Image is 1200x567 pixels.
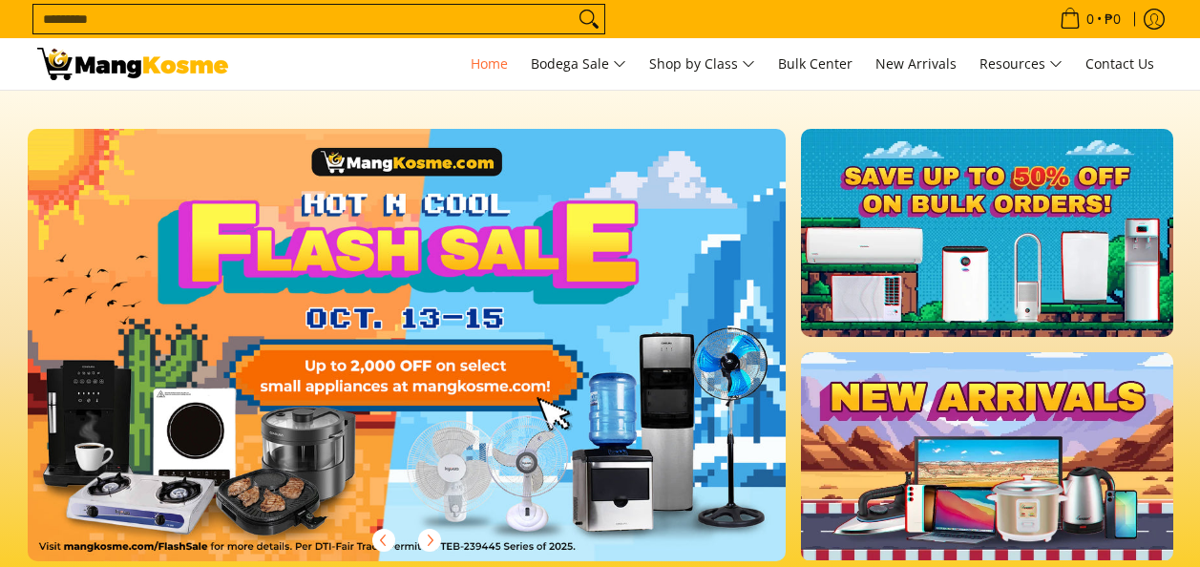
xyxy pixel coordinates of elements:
button: Search [574,5,604,33]
button: Next [409,519,451,561]
span: Resources [979,52,1063,76]
span: New Arrivals [875,54,957,73]
button: Previous [363,519,405,561]
span: Home [471,54,508,73]
img: Mang Kosme: Your Home Appliances Warehouse Sale Partner! [37,48,228,80]
span: • [1054,9,1126,30]
a: Bulk Center [768,38,862,90]
span: Shop by Class [649,52,755,76]
span: Bulk Center [778,54,853,73]
a: Shop by Class [640,38,765,90]
span: Bodega Sale [531,52,626,76]
a: Contact Us [1076,38,1164,90]
span: 0 [1084,12,1097,26]
span: ₱0 [1102,12,1124,26]
a: Home [461,38,517,90]
nav: Main Menu [247,38,1164,90]
a: New Arrivals [866,38,966,90]
span: Contact Us [1085,54,1154,73]
a: Resources [970,38,1072,90]
a: Bodega Sale [521,38,636,90]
